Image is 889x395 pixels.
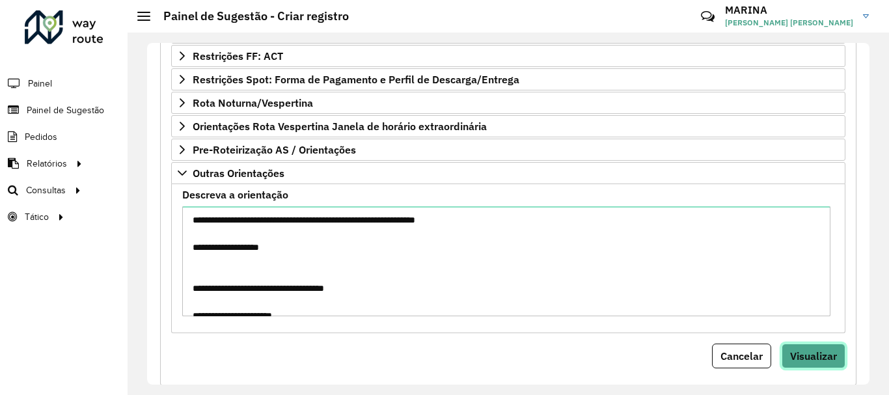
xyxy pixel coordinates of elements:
[782,344,845,368] button: Visualizar
[193,121,487,131] span: Orientações Rota Vespertina Janela de horário extraordinária
[26,184,66,197] span: Consultas
[712,344,771,368] button: Cancelar
[193,51,283,61] span: Restrições FF: ACT
[27,103,104,117] span: Painel de Sugestão
[694,3,722,31] a: Contato Rápido
[193,168,284,178] span: Outras Orientações
[25,210,49,224] span: Tático
[790,349,837,362] span: Visualizar
[182,187,288,202] label: Descreva a orientação
[171,139,845,161] a: Pre-Roteirização AS / Orientações
[171,68,845,90] a: Restrições Spot: Forma de Pagamento e Perfil de Descarga/Entrega
[171,184,845,333] div: Outras Orientações
[720,349,763,362] span: Cancelar
[27,157,67,170] span: Relatórios
[171,162,845,184] a: Outras Orientações
[150,9,349,23] h2: Painel de Sugestão - Criar registro
[725,4,853,16] h3: MARINA
[171,45,845,67] a: Restrições FF: ACT
[193,74,519,85] span: Restrições Spot: Forma de Pagamento e Perfil de Descarga/Entrega
[725,17,853,29] span: [PERSON_NAME] [PERSON_NAME]
[193,144,356,155] span: Pre-Roteirização AS / Orientações
[193,98,313,108] span: Rota Noturna/Vespertina
[171,115,845,137] a: Orientações Rota Vespertina Janela de horário extraordinária
[171,92,845,114] a: Rota Noturna/Vespertina
[28,77,52,90] span: Painel
[25,130,57,144] span: Pedidos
